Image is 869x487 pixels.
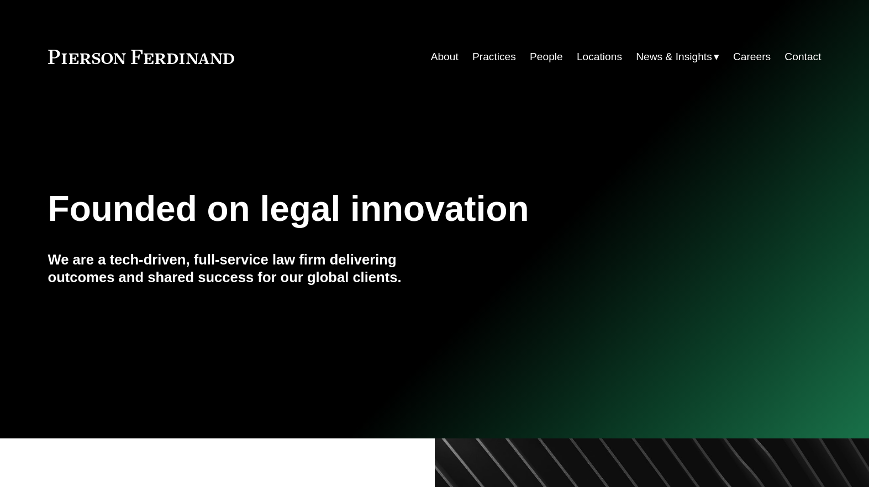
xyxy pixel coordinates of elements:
[636,46,719,67] a: folder dropdown
[733,46,771,67] a: Careers
[48,189,693,229] h1: Founded on legal innovation
[530,46,563,67] a: People
[577,46,622,67] a: Locations
[48,251,435,287] h4: We are a tech-driven, full-service law firm delivering outcomes and shared success for our global...
[431,46,459,67] a: About
[472,46,516,67] a: Practices
[636,47,712,67] span: News & Insights
[784,46,821,67] a: Contact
